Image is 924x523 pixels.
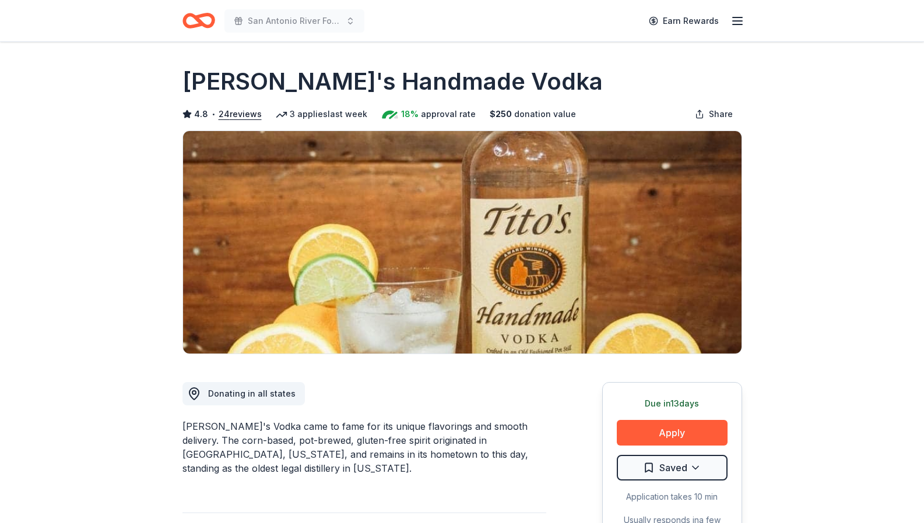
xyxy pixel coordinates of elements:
[401,107,419,121] span: 18%
[421,107,476,121] span: approval rate
[219,107,262,121] button: 24reviews
[617,420,728,446] button: Apply
[182,65,603,98] h1: [PERSON_NAME]'s Handmade Vodka
[659,460,687,475] span: Saved
[686,103,742,126] button: Share
[208,388,296,398] span: Donating in all states
[709,107,733,121] span: Share
[490,107,512,121] span: $ 250
[617,490,728,504] div: Application takes 10 min
[617,397,728,411] div: Due in 13 days
[224,9,364,33] button: San Antonio River Foundation Legacy Luncheon
[617,455,728,480] button: Saved
[194,107,208,121] span: 4.8
[211,109,215,119] span: •
[642,10,726,31] a: Earn Rewards
[182,419,546,475] div: [PERSON_NAME]'s Vodka came to fame for its unique flavorings and smooth delivery. The corn-based,...
[276,107,367,121] div: 3 applies last week
[183,131,742,354] img: Image for Tito's Handmade Vodka
[182,7,215,34] a: Home
[248,14,341,28] span: San Antonio River Foundation Legacy Luncheon
[514,107,576,121] span: donation value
